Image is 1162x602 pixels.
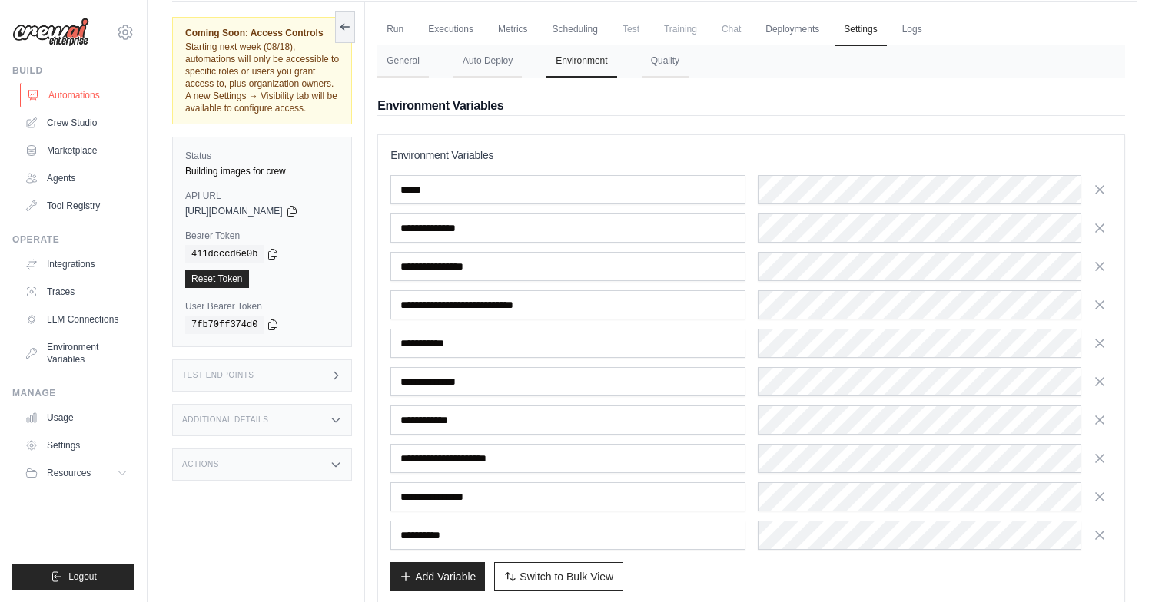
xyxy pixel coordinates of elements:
label: Bearer Token [185,230,339,242]
a: Tool Registry [18,193,134,218]
a: Logs [893,14,931,46]
div: Manage [12,387,134,399]
button: Resources [18,461,134,485]
span: Logout [68,571,97,583]
span: Training is not available until the deployment is complete [655,14,706,45]
a: Scheduling [543,14,607,46]
button: Auto Deploy [453,45,522,78]
button: General [377,45,429,78]
h3: Environment Variables [390,147,1112,163]
nav: Tabs [377,45,1125,78]
a: Settings [835,14,886,46]
a: LLM Connections [18,307,134,332]
button: Quality [642,45,689,78]
a: Environment Variables [18,335,134,372]
div: Build [12,64,134,77]
span: Coming Soon: Access Controls [185,27,339,39]
span: [URL][DOMAIN_NAME] [185,205,283,217]
a: Usage [18,405,134,430]
button: Add Variable [390,562,485,591]
a: Reset Token [185,270,249,288]
a: Executions [419,14,483,46]
h3: Test Endpoints [182,371,254,380]
a: Integrations [18,252,134,276]
a: Run [377,14,413,46]
label: Status [185,150,339,162]
a: Traces [18,279,134,304]
h3: Additional Details [182,415,268,425]
div: Operate [12,233,134,246]
a: Automations [20,83,136,107]
a: Crew Studio [18,111,134,135]
a: Marketplace [18,138,134,163]
a: Metrics [489,14,537,46]
span: Switch to Bulk View [520,569,613,584]
h2: Environment Variables [377,97,1125,115]
a: Agents [18,166,134,190]
a: Deployments [756,14,828,46]
iframe: Chat Widget [1085,528,1162,602]
label: API URL [185,190,339,202]
code: 411dcccd6e0b [185,245,264,263]
code: 7fb70ff374d0 [185,316,264,334]
a: Settings [18,433,134,458]
span: Starting next week (08/18), automations will only be accessible to specific roles or users you gr... [185,41,339,114]
button: Environment [546,45,616,78]
button: Logout [12,564,134,590]
span: Test [613,14,649,45]
label: User Bearer Token [185,300,339,313]
span: Resources [47,467,91,479]
div: Building images for crew [185,165,339,177]
h3: Actions [182,460,219,469]
img: Logo [12,18,89,47]
button: Switch to Bulk View [494,562,623,591]
span: Chat is not available until the deployment is complete [712,14,750,45]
